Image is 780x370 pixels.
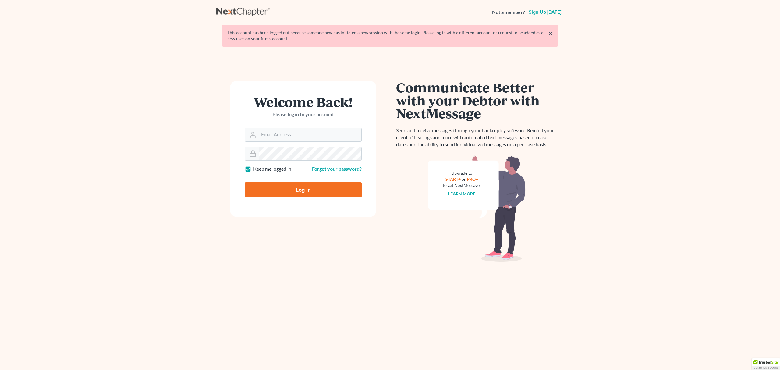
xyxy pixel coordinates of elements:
a: × [548,30,553,37]
img: nextmessage_bg-59042aed3d76b12b5cd301f8e5b87938c9018125f34e5fa2b7a6b67550977c72.svg [428,155,526,262]
a: PRO+ [467,176,478,182]
a: Sign up [DATE]! [527,10,564,15]
input: Email Address [259,128,361,141]
strong: Not a member? [492,9,525,16]
h1: Welcome Back! [245,95,362,109]
div: to get NextMessage. [443,182,480,188]
label: Keep me logged in [253,165,291,173]
span: or [462,176,466,182]
input: Log In [245,182,362,197]
a: Forgot your password? [312,166,362,172]
a: Learn more [448,191,475,196]
div: Upgrade to [443,170,480,176]
p: Please log in to your account [245,111,362,118]
a: START+ [445,176,461,182]
h1: Communicate Better with your Debtor with NextMessage [396,81,558,120]
div: TrustedSite Certified [752,358,780,370]
div: This account has been logged out because someone new has initiated a new session with the same lo... [227,30,553,42]
p: Send and receive messages through your bankruptcy software. Remind your client of hearings and mo... [396,127,558,148]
